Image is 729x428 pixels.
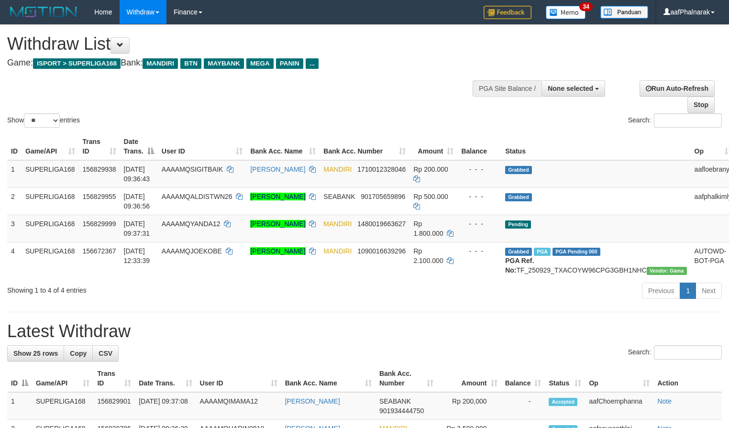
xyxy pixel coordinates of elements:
input: Search: [654,113,722,128]
a: Run Auto-Refresh [640,80,715,97]
th: Date Trans.: activate to sort column ascending [135,365,196,392]
a: [PERSON_NAME] [250,165,305,173]
td: 3 [7,215,22,242]
span: Show 25 rows [13,350,58,357]
a: Previous [642,283,680,299]
h4: Game: Bank: [7,58,476,68]
td: 4 [7,242,22,279]
span: [DATE] 12:33:39 [124,247,150,264]
a: Note [657,397,672,405]
label: Search: [628,345,722,360]
td: [DATE] 09:37:08 [135,392,196,420]
span: AAAAMQYANDA12 [162,220,221,228]
th: Trans ID: activate to sort column ascending [79,133,120,160]
span: ISPORT > SUPERLIGA168 [33,58,121,69]
th: Bank Acc. Number: activate to sort column ascending [320,133,409,160]
span: AAAAMQSIGITBAIK [162,165,223,173]
span: Copy 1480019663627 to clipboard [357,220,406,228]
select: Showentries [24,113,60,128]
td: TF_250929_TXACOYW96CPG3GBH1NHC [501,242,690,279]
a: [PERSON_NAME] [250,220,305,228]
label: Search: [628,113,722,128]
img: panduan.png [600,6,648,19]
td: AAAAMQIMAMA12 [196,392,281,420]
td: 1 [7,392,32,420]
th: Game/API: activate to sort column ascending [32,365,93,392]
th: Game/API: activate to sort column ascending [22,133,79,160]
td: 2 [7,187,22,215]
a: Show 25 rows [7,345,64,362]
span: SEABANK [323,193,355,200]
th: Bank Acc. Name: activate to sort column ascending [246,133,320,160]
span: None selected [548,85,593,92]
span: MANDIRI [323,247,352,255]
td: SUPERLIGA168 [22,160,79,188]
th: User ID: activate to sort column ascending [196,365,281,392]
a: Stop [687,97,715,113]
div: Showing 1 to 4 of 4 entries [7,282,297,295]
span: PGA Pending [552,248,600,256]
span: PANIN [276,58,303,69]
a: 1 [680,283,696,299]
img: Feedback.jpg [484,6,531,19]
h1: Latest Withdraw [7,322,722,341]
span: Rp 1.800.000 [413,220,443,237]
span: Grabbed [505,248,532,256]
span: 156829999 [83,220,116,228]
span: Copy 901705659896 to clipboard [361,193,405,200]
span: AAAAMQALDISTWN26 [162,193,232,200]
img: Button%20Memo.svg [546,6,586,19]
b: PGA Ref. No: [505,257,534,274]
td: SUPERLIGA168 [22,242,79,279]
th: ID: activate to sort column descending [7,365,32,392]
span: MEGA [246,58,274,69]
div: - - - [461,192,497,201]
div: PGA Site Balance / [473,80,541,97]
span: BTN [180,58,201,69]
span: Copy 901934444750 to clipboard [379,407,424,415]
th: Amount: activate to sort column ascending [437,365,501,392]
th: Action [653,365,722,392]
th: User ID: activate to sort column ascending [158,133,247,160]
span: [DATE] 09:36:56 [124,193,150,210]
td: SUPERLIGA168 [22,187,79,215]
span: Rp 200.000 [413,165,448,173]
span: Pending [505,220,531,229]
th: Trans ID: activate to sort column ascending [93,365,135,392]
td: SUPERLIGA168 [22,215,79,242]
div: - - - [461,246,497,256]
h1: Withdraw List [7,34,476,54]
th: Balance: activate to sort column ascending [501,365,545,392]
th: Bank Acc. Name: activate to sort column ascending [281,365,376,392]
span: MANDIRI [323,220,352,228]
span: MAYBANK [204,58,244,69]
button: None selected [541,80,605,97]
span: 156829938 [83,165,116,173]
td: - [501,392,545,420]
span: Rp 500.000 [413,193,448,200]
img: MOTION_logo.png [7,5,80,19]
input: Search: [654,345,722,360]
a: Next [696,283,722,299]
span: 156672367 [83,247,116,255]
div: - - - [461,219,497,229]
span: Copy 1090016639296 to clipboard [357,247,406,255]
div: - - - [461,165,497,174]
td: Rp 200,000 [437,392,501,420]
span: Copy [70,350,87,357]
label: Show entries [7,113,80,128]
span: [DATE] 09:37:31 [124,220,150,237]
td: 156829901 [93,392,135,420]
span: [DATE] 09:36:43 [124,165,150,183]
th: ID [7,133,22,160]
span: MANDIRI [143,58,178,69]
td: aafChoemphanna [585,392,653,420]
th: Amount: activate to sort column ascending [409,133,457,160]
th: Op: activate to sort column ascending [585,365,653,392]
td: SUPERLIGA168 [32,392,93,420]
span: Marked by aafsengchandara [534,248,551,256]
th: Status [501,133,690,160]
th: Bank Acc. Number: activate to sort column ascending [376,365,438,392]
span: Grabbed [505,193,532,201]
td: 1 [7,160,22,188]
